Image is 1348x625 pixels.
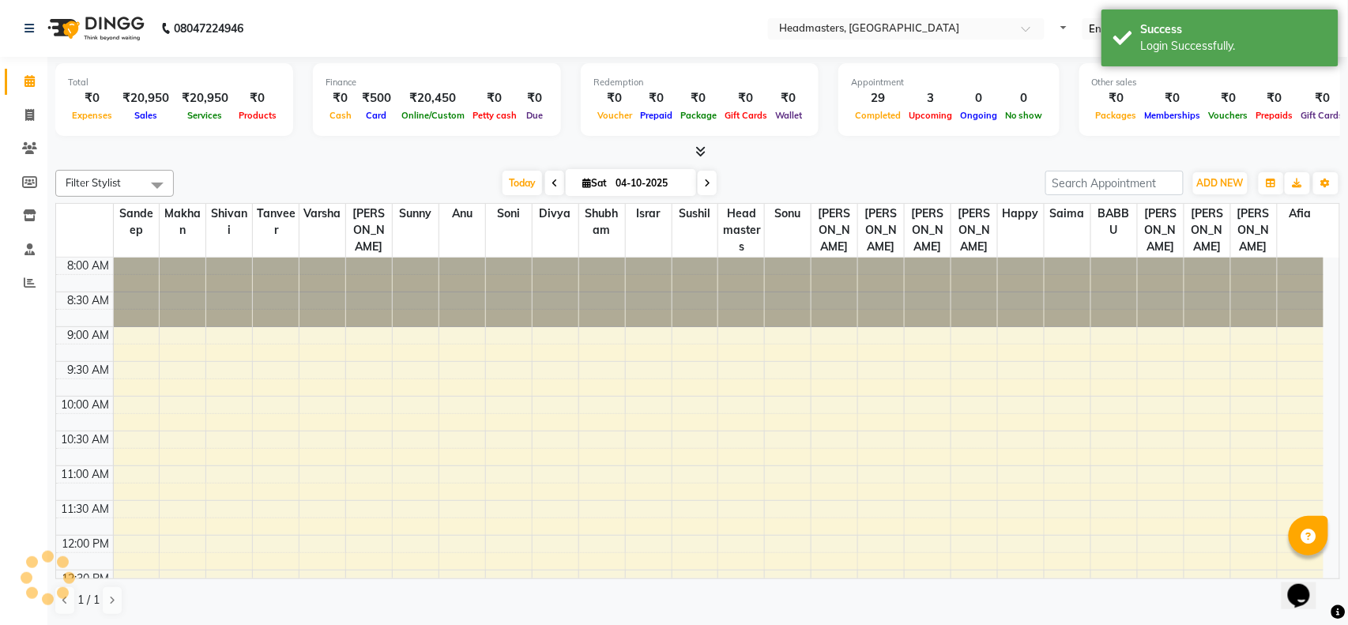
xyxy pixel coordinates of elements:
div: Finance [326,76,548,89]
img: logo [40,6,149,51]
div: 8:30 AM [65,292,113,309]
span: Upcoming [905,110,956,121]
span: Sandeep [114,204,160,240]
div: Login Successfully. [1141,38,1327,55]
span: Varsha [299,204,345,224]
div: ₹500 [356,89,397,107]
div: ₹0 [676,89,721,107]
span: [PERSON_NAME] [811,204,857,257]
span: Headmasters [718,204,764,257]
div: ₹0 [1297,89,1348,107]
div: 10:30 AM [58,431,113,448]
span: Products [235,110,281,121]
div: 9:00 AM [65,327,113,344]
span: ADD NEW [1197,177,1244,189]
div: 0 [1001,89,1047,107]
div: 12:00 PM [59,536,113,552]
span: Tanveer [253,204,299,240]
span: Sushil [672,204,718,224]
iframe: chat widget [1282,562,1332,609]
div: ₹0 [1092,89,1141,107]
div: 11:30 AM [58,501,113,518]
span: [PERSON_NAME] [905,204,951,257]
span: Services [184,110,227,121]
span: No show [1001,110,1047,121]
span: Vouchers [1205,110,1252,121]
div: ₹0 [1252,89,1297,107]
span: Voucher [593,110,636,121]
span: Filter Stylist [66,176,121,189]
div: ₹0 [771,89,806,107]
div: 0 [956,89,1001,107]
div: ₹0 [1205,89,1252,107]
span: Ongoing [956,110,1001,121]
span: [PERSON_NAME] [1184,204,1230,257]
span: Prepaids [1252,110,1297,121]
span: [PERSON_NAME] [346,204,392,257]
span: Today [503,171,542,195]
span: Memberships [1141,110,1205,121]
span: Cash [326,110,356,121]
span: Packages [1092,110,1141,121]
span: Expenses [68,110,116,121]
div: 29 [851,89,905,107]
div: Other sales [1092,76,1348,89]
span: Petty cash [469,110,521,121]
span: 1 / 1 [77,592,100,608]
div: 9:30 AM [65,362,113,378]
span: Shubham [579,204,625,240]
div: ₹0 [469,89,521,107]
b: 08047224946 [174,6,243,51]
span: Card [363,110,391,121]
span: Happy [998,204,1044,224]
div: ₹0 [68,89,116,107]
span: Prepaid [636,110,676,121]
span: Sonu [765,204,811,224]
span: Online/Custom [397,110,469,121]
span: Saima [1045,204,1090,224]
div: 3 [905,89,956,107]
div: 12:30 PM [59,570,113,587]
span: BABBU [1091,204,1137,240]
button: ADD NEW [1193,172,1248,194]
div: ₹0 [593,89,636,107]
div: ₹20,950 [116,89,175,107]
span: Wallet [771,110,806,121]
div: ₹0 [1141,89,1205,107]
span: Israr [626,204,672,224]
span: Completed [851,110,905,121]
input: Search Appointment [1045,171,1184,195]
span: Soni [486,204,532,224]
span: Shivani [206,204,252,240]
span: [PERSON_NAME] [951,204,997,257]
div: ₹20,950 [175,89,235,107]
div: 10:00 AM [58,397,113,413]
span: Gift Cards [1297,110,1348,121]
input: 2025-10-04 [611,171,690,195]
span: Divya [533,204,578,224]
span: Anu [439,204,485,224]
span: Package [676,110,721,121]
span: Afia [1278,204,1324,224]
div: Appointment [851,76,1047,89]
span: Sales [130,110,161,121]
span: [PERSON_NAME] [1231,204,1277,257]
span: Due [522,110,547,121]
div: Redemption [593,76,806,89]
div: ₹0 [235,89,281,107]
span: Makhan [160,204,205,240]
span: Sat [578,177,611,189]
div: 11:00 AM [58,466,113,483]
div: Success [1141,21,1327,38]
span: Gift Cards [721,110,771,121]
div: ₹0 [636,89,676,107]
div: 8:00 AM [65,258,113,274]
span: [PERSON_NAME] [858,204,904,257]
div: ₹0 [326,89,356,107]
span: Sunny [393,204,439,224]
div: ₹0 [521,89,548,107]
div: Total [68,76,281,89]
div: ₹20,450 [397,89,469,107]
div: ₹0 [721,89,771,107]
span: [PERSON_NAME] [1138,204,1184,257]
